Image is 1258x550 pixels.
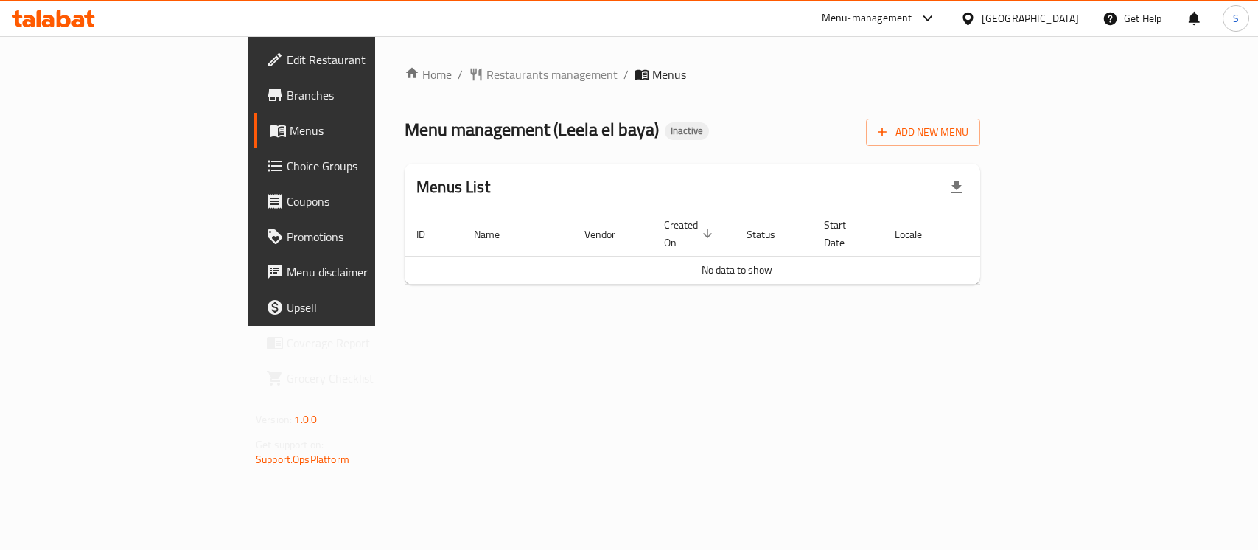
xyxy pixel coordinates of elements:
li: / [458,66,463,83]
a: Edit Restaurant [254,42,458,77]
a: Coupons [254,184,458,219]
table: enhanced table [405,212,1069,285]
a: Choice Groups [254,148,458,184]
span: Edit Restaurant [287,51,447,69]
span: Choice Groups [287,157,447,175]
span: Name [474,226,519,243]
a: Upsell [254,290,458,325]
span: Vendor [584,226,635,243]
a: Support.OpsPlatform [256,450,349,469]
span: Coverage Report [287,334,447,352]
span: Status [747,226,794,243]
span: Menu management ( Leela el baya ) [405,113,659,146]
a: Grocery Checklist [254,361,458,396]
button: Add New Menu [866,119,980,146]
li: / [623,66,629,83]
span: Menus [290,122,447,139]
span: Start Date [824,216,865,251]
th: Actions [959,212,1069,257]
span: No data to show [702,260,772,279]
span: Menu disclaimer [287,263,447,281]
span: 1.0.0 [294,410,317,429]
span: Promotions [287,228,447,246]
nav: breadcrumb [405,66,980,83]
span: Restaurants management [486,66,618,83]
span: Locale [895,226,941,243]
span: Upsell [287,299,447,316]
a: Coverage Report [254,325,458,361]
span: Version: [256,410,292,429]
span: Coupons [287,192,447,210]
a: Menu disclaimer [254,254,458,290]
h2: Menus List [416,176,490,198]
div: Export file [939,170,974,205]
a: Branches [254,77,458,113]
a: Promotions [254,219,458,254]
span: ID [416,226,444,243]
span: Menus [652,66,686,83]
span: S [1233,10,1239,27]
span: Add New Menu [878,123,968,142]
span: Inactive [665,125,709,137]
a: Menus [254,113,458,148]
span: Branches [287,86,447,104]
span: Grocery Checklist [287,369,447,387]
div: Inactive [665,122,709,140]
span: Created On [664,216,717,251]
span: Get support on: [256,435,324,454]
div: [GEOGRAPHIC_DATA] [982,10,1079,27]
a: Restaurants management [469,66,618,83]
div: Menu-management [822,10,912,27]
